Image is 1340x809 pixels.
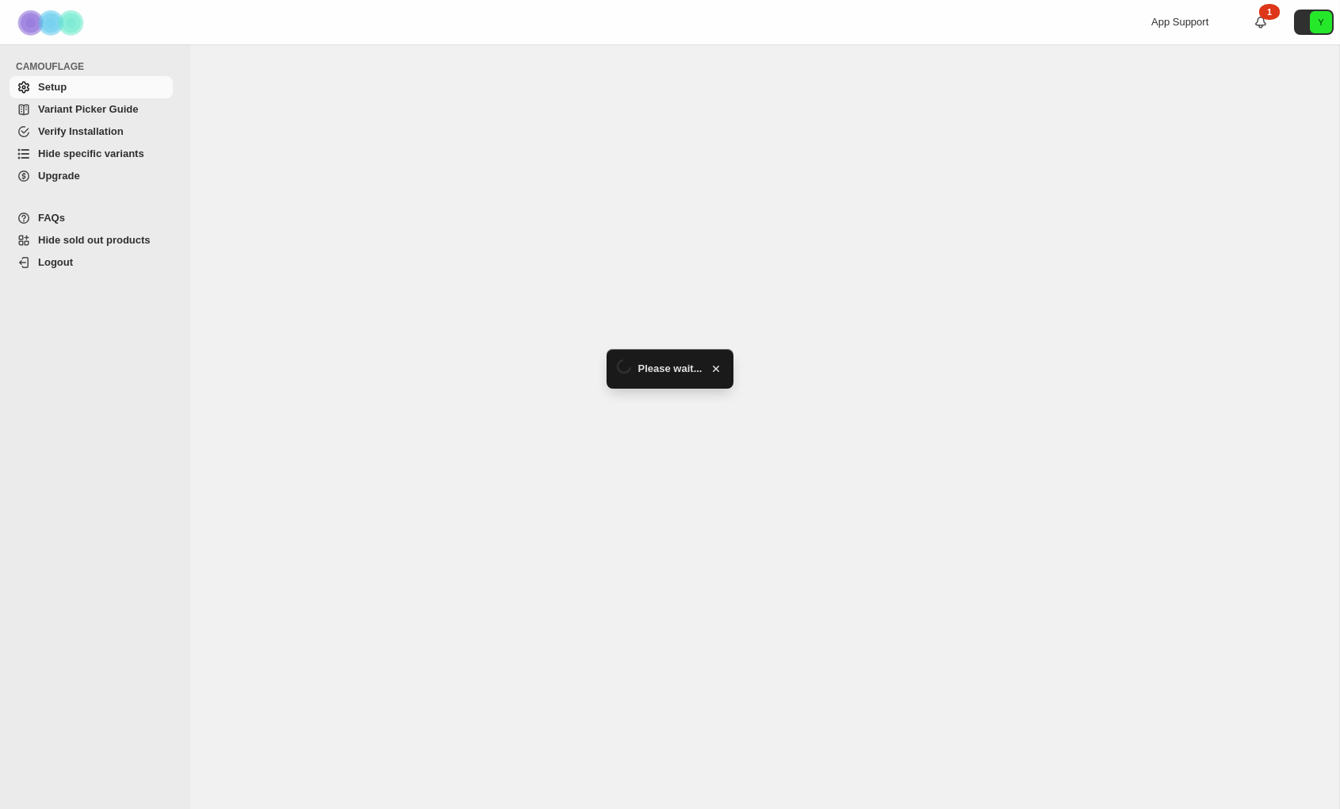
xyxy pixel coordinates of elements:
a: Upgrade [10,165,173,187]
a: Logout [10,251,173,274]
a: Variant Picker Guide [10,98,173,121]
span: Setup [38,81,67,93]
button: Avatar with initials Y [1294,10,1334,35]
a: Setup [10,76,173,98]
div: 1 [1259,4,1280,20]
a: Hide sold out products [10,229,173,251]
img: Camouflage [13,1,92,44]
span: FAQs [38,212,65,224]
span: Please wait... [638,361,703,377]
span: Avatar with initials Y [1310,11,1332,33]
span: CAMOUFLAGE [16,60,179,73]
text: Y [1318,17,1324,27]
span: Variant Picker Guide [38,103,138,115]
span: Upgrade [38,170,80,182]
a: Hide specific variants [10,143,173,165]
span: Logout [38,256,73,268]
span: Hide specific variants [38,148,144,159]
span: Hide sold out products [38,234,151,246]
a: 1 [1253,14,1269,30]
span: Verify Installation [38,125,124,137]
a: Verify Installation [10,121,173,143]
span: App Support [1151,16,1208,28]
a: FAQs [10,207,173,229]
